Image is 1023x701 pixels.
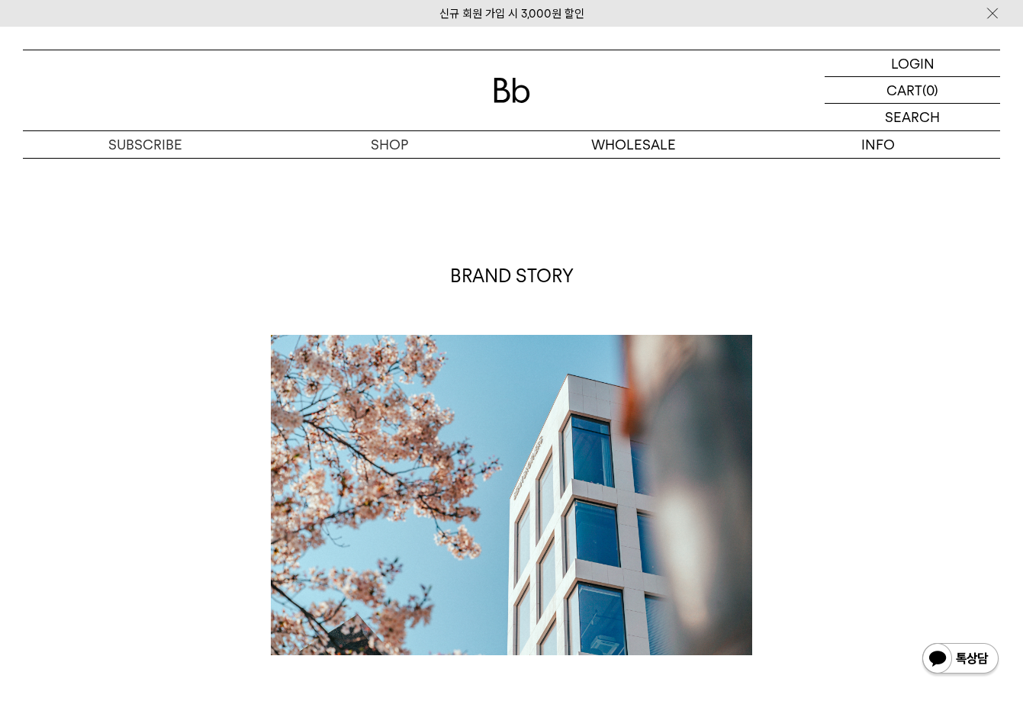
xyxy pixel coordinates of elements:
[439,7,584,21] a: 신규 회원 가입 시 3,000원 할인
[886,77,922,103] p: CART
[494,78,530,103] img: 로고
[891,50,935,76] p: LOGIN
[23,131,267,158] a: SUBSCRIBE
[922,77,938,103] p: (0)
[885,104,940,130] p: SEARCH
[512,131,756,158] p: WHOLESALE
[271,263,752,289] p: BRAND STORY
[825,77,1000,104] a: CART (0)
[756,131,1000,158] p: INFO
[825,50,1000,77] a: LOGIN
[267,131,511,158] a: SHOP
[921,642,1000,678] img: 카카오톡 채널 1:1 채팅 버튼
